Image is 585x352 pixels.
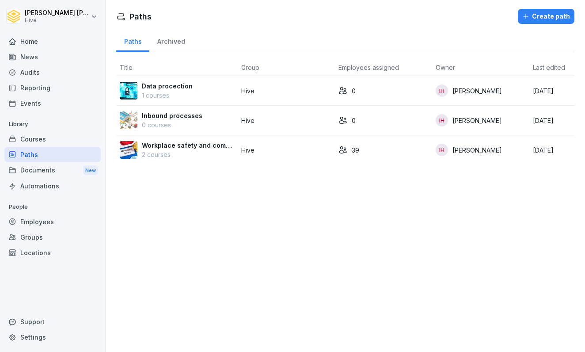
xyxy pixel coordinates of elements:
[120,82,137,99] img: cfgoccyp60bjzrdkkzfbgvdl.png
[4,34,101,49] a: Home
[120,141,137,159] img: twaxla64lrmeoq0ccgctjh1j.png
[452,145,502,155] p: [PERSON_NAME]
[352,86,356,96] p: 0
[25,17,89,23] p: Hive
[142,91,193,100] p: 1 courses
[4,245,101,260] a: Locations
[129,11,152,23] h1: Paths
[4,214,101,230] a: Employees
[352,145,359,155] p: 39
[238,59,335,76] th: Group
[116,29,149,52] a: Paths
[4,200,101,214] p: People
[241,145,331,155] p: Hive
[4,80,101,96] a: Reporting
[436,114,448,126] div: IH
[4,162,101,179] div: Documents
[4,49,101,65] a: News
[436,64,455,71] span: Owner
[4,117,101,131] p: Library
[142,120,202,130] p: 0 courses
[4,314,101,329] div: Support
[149,29,193,52] a: Archived
[241,86,331,96] p: Hive
[4,178,101,194] a: Automations
[4,131,101,147] a: Courses
[533,64,565,71] span: Last edited
[142,111,202,120] p: Inbound processes
[338,64,399,71] span: Employees assigned
[120,64,133,71] span: Title
[4,65,101,80] a: Audits
[352,116,356,125] p: 0
[83,165,98,176] div: New
[4,230,101,245] a: Groups
[142,141,234,150] p: Workplace safety and compliance
[120,111,137,129] img: lgvrtp88gd97oo8aolj9uxcj.png
[241,116,331,125] p: Hive
[4,162,101,179] a: DocumentsNew
[4,147,101,162] a: Paths
[142,81,193,91] p: Data procection
[452,86,502,96] p: [PERSON_NAME]
[142,150,234,159] p: 2 courses
[25,9,89,17] p: [PERSON_NAME] [PERSON_NAME]
[452,116,502,125] p: [PERSON_NAME]
[436,144,448,156] div: IH
[522,11,570,21] div: Create path
[4,96,101,111] a: Events
[518,9,574,24] button: Create path
[4,329,101,345] a: Settings
[436,84,448,97] div: IH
